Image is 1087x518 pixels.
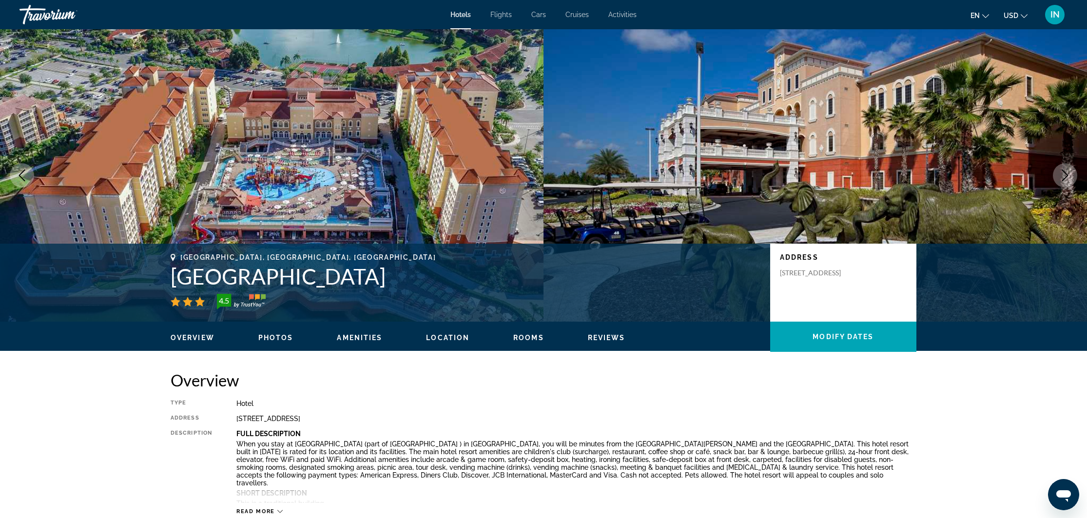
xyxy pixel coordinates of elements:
a: Travorium [19,2,117,27]
p: Address [780,253,907,261]
h2: Overview [171,370,916,390]
button: Overview [171,333,214,342]
p: [STREET_ADDRESS] [780,269,858,277]
a: Flights [490,11,512,19]
div: Hotel [236,400,916,407]
button: Reviews [588,333,625,342]
h1: [GEOGRAPHIC_DATA] [171,264,760,289]
button: Amenities [337,333,382,342]
div: Address [171,415,212,422]
button: Location [426,333,469,342]
span: en [971,12,980,19]
a: Cars [531,11,546,19]
span: Rooms [513,334,544,342]
div: Description [171,430,212,503]
button: Change language [971,8,989,22]
span: Location [426,334,469,342]
span: USD [1004,12,1018,19]
span: Read more [236,508,275,515]
span: Amenities [337,334,382,342]
div: Type [171,400,212,407]
div: [STREET_ADDRESS] [236,415,916,422]
span: Reviews [588,334,625,342]
button: Modify Dates [770,322,916,352]
iframe: Button to launch messaging window [1048,479,1079,510]
button: User Menu [1042,4,1068,25]
a: Cruises [565,11,589,19]
span: Photos [258,334,293,342]
span: Overview [171,334,214,342]
b: Full Description [236,430,301,438]
span: Modify Dates [813,333,873,341]
a: Hotels [450,11,471,19]
a: Activities [608,11,637,19]
p: When you stay at [GEOGRAPHIC_DATA] (part of [GEOGRAPHIC_DATA] ) in [GEOGRAPHIC_DATA], you will be... [236,440,916,487]
img: TrustYou guest rating badge [217,294,266,309]
button: Change currency [1004,8,1028,22]
button: Read more [236,508,283,515]
span: IN [1050,10,1060,19]
span: [GEOGRAPHIC_DATA], [GEOGRAPHIC_DATA], [GEOGRAPHIC_DATA] [180,253,436,261]
button: Rooms [513,333,544,342]
button: Photos [258,333,293,342]
div: 4.5 [214,295,233,307]
button: Previous image [10,163,34,188]
button: Next image [1053,163,1077,188]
